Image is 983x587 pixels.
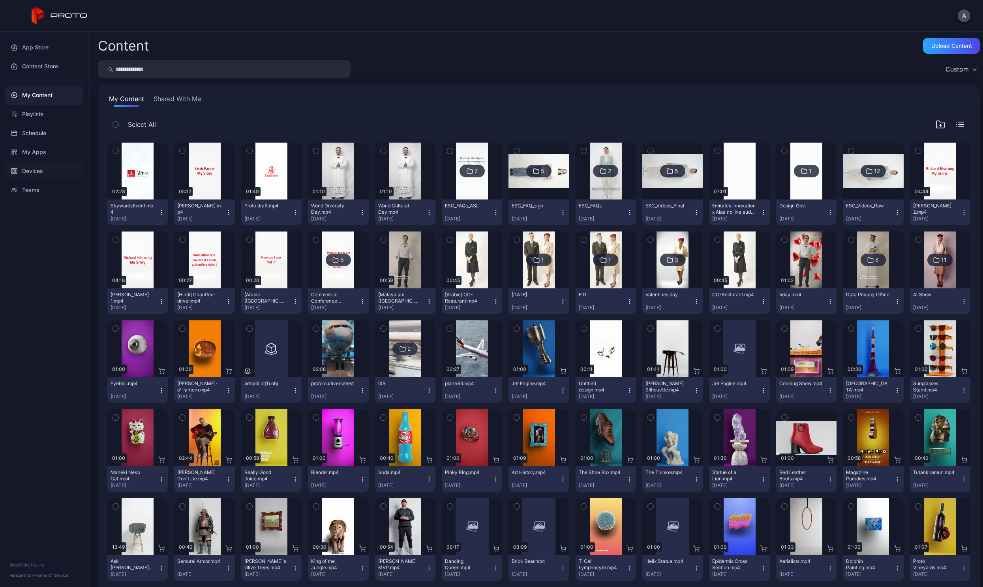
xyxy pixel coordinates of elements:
button: The Shoe Box.mp4[DATE] [576,466,636,492]
div: [DATE] [579,305,627,311]
button: [PERSON_NAME] Silhouette.mp4[DATE] [642,377,703,403]
div: [DATE] [846,571,894,578]
div: World Diversity Day.mp4 [311,203,355,215]
button: A [958,9,970,22]
a: Teams [5,181,83,199]
div: [DATE] [712,216,760,222]
button: King of the Jungle.mp4[DATE] [308,555,368,581]
div: ESC_Videos_Final [645,203,689,209]
div: Data Privacy Office [846,292,889,298]
div: Content [98,39,149,53]
div: Proto Vineyards.mp4 [913,558,957,571]
button: [PERSON_NAME] MVP.mp4[DATE] [375,555,435,581]
div: 1 [541,256,544,263]
div: 2 [407,345,411,352]
button: Really Good Juice.mp4[DATE] [241,466,302,492]
button: [GEOGRAPHIC_DATA]mp4[DATE] [843,377,903,403]
div: AirShow [913,292,957,298]
div: 1 [608,256,611,263]
div: 5 [675,167,678,175]
div: [DATE] [111,393,158,400]
span: Select All [128,120,156,129]
div: [DATE] [311,571,359,578]
div: Helix Statue.mp4 [645,558,689,564]
div: Untitled design.mp4 [579,380,622,393]
button: Upload Content [923,38,980,54]
div: Albert Pujols MVP.mp4 [378,558,422,571]
div: [DATE] [512,216,559,222]
button: Eyeball.mp4[DATE] [107,377,168,403]
div: [DATE] [111,571,158,578]
div: Dolphin Painting.mp4 [846,558,889,571]
div: [DATE] [378,305,426,311]
div: World Cultural Day.mp4 [378,203,422,215]
div: [DATE] [712,571,760,578]
div: 7 [475,167,478,175]
div: The Thinker.mp4 [645,469,689,476]
div: Billy Morrison's Silhouette.mp4 [645,380,689,393]
button: Valentines day[DATE] [642,288,703,314]
a: Terms Of Service [36,573,68,578]
a: Content Store [5,57,83,76]
div: [DATE] [311,393,359,400]
div: [DATE] [244,571,292,578]
div: [DATE] [177,482,225,489]
button: Pinky Ring.mp4[DATE] [442,466,502,492]
div: [DATE] [177,393,225,400]
div: Jet Engine.mp4 [712,380,756,387]
div: protomultiversetest [311,380,355,387]
button: iXR[DATE] [375,377,435,403]
button: Soda.mp4[DATE] [375,466,435,492]
div: Art History.mp4 [512,469,555,476]
button: [PERSON_NAME] 2.mp4[DATE] [910,199,970,225]
button: Data Privacy Office[DATE] [843,288,903,314]
div: Ask Tim Draper Anything.mp4 [111,558,154,571]
div: [DATE] [378,393,426,400]
button: ESC_Videos_Raw[DATE] [843,199,903,225]
div: [DATE] [244,216,292,222]
button: Untitled design.mp4[DATE] [576,377,636,403]
div: [DATE] [846,216,894,222]
div: Magazine Parodies.mp4 [846,469,889,482]
button: ESC_FAQs[DATE] [576,199,636,225]
a: App Store [5,38,83,57]
div: [DATE] [512,393,559,400]
button: T-Cell Lymphocyte.mp4[DATE] [576,555,636,581]
button: Art History.mp4[DATE] [508,466,569,492]
div: [DATE] [378,482,426,489]
div: Samurai Armor.mp4 [177,558,221,564]
div: T-Cell Lymphocyte.mp4 [579,558,622,571]
button: ESC_FAQs_ASL[DATE] [442,199,502,225]
div: © 2025 PROTO, Inc. [9,562,79,568]
div: [DATE] [111,216,158,222]
button: Proto Vineyards.mp4[DATE] [910,555,970,581]
button: Maneki Neko Cat.mp4[DATE] [107,466,168,492]
div: Richard Bistrong 1.mp4 [111,292,154,304]
div: Statue of a Lion.mp4 [712,469,756,482]
div: [DATE] [579,482,627,489]
button: World Cultural Day.mp4[DATE] [375,199,435,225]
button: My Content [107,94,146,107]
button: SkywardsEvent.mp4[DATE] [107,199,168,225]
div: [DATE] [645,216,693,222]
div: [DATE] [445,305,493,311]
div: Red Leather Boots.mp4 [779,469,823,482]
div: [DATE] [111,482,158,489]
div: Brick Bear.mp4 [512,558,555,564]
div: ESC_Videos_Raw [846,203,889,209]
button: [PERSON_NAME]-o'-lantern.mp4[DATE] [174,377,234,403]
div: SkywardsEvent.mp4 [111,203,154,215]
div: Upload Content [931,43,972,49]
button: EID[DATE] [576,288,636,314]
div: [DATE] [177,216,225,222]
button: [Malayalam ([GEOGRAPHIC_DATA])] [PERSON_NAME]-Portrait.mp4[DATE] [375,288,435,314]
div: [DATE] [846,305,894,311]
button: Aerialists.mp4[DATE] [776,555,837,581]
button: Samurai Armor.mp4[DATE] [174,555,234,581]
button: Commercial Conference 20092024[DATE] [308,288,368,314]
a: Schedule [5,124,83,143]
div: My Apps [5,143,83,162]
div: [DATE] [712,393,760,400]
div: EID [579,292,622,298]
